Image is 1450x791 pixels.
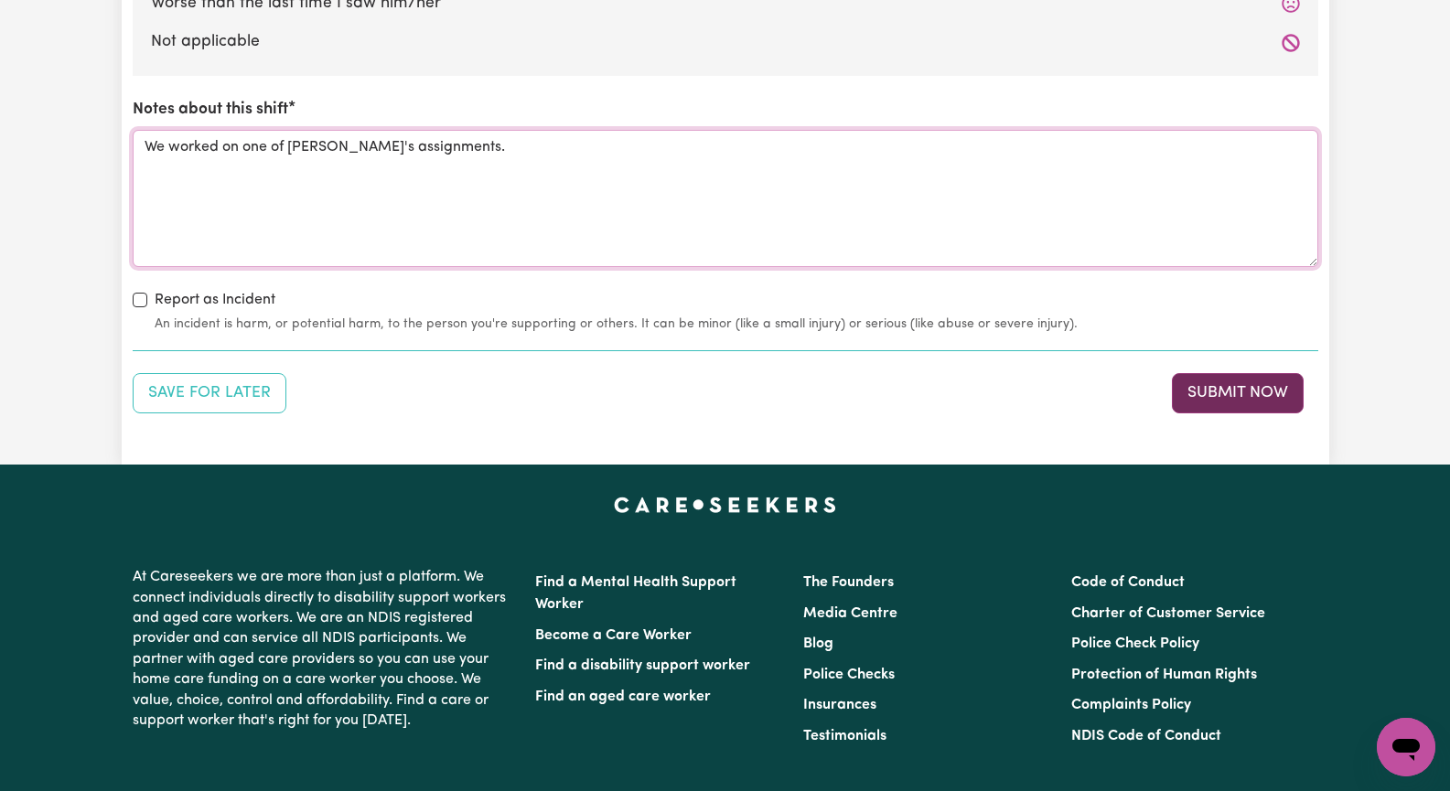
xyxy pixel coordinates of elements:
[803,668,895,682] a: Police Checks
[151,30,1300,54] label: Not applicable
[1071,636,1199,651] a: Police Check Policy
[133,98,288,122] label: Notes about this shift
[803,636,833,651] a: Blog
[803,575,894,590] a: The Founders
[803,729,886,743] a: Testimonials
[1377,718,1435,776] iframe: Button to launch messaging window
[535,628,692,643] a: Become a Care Worker
[155,315,1318,334] small: An incident is harm, or potential harm, to the person you're supporting or others. It can be mino...
[1071,668,1257,682] a: Protection of Human Rights
[535,658,750,673] a: Find a disability support worker
[535,689,711,704] a: Find an aged care worker
[133,560,513,738] p: At Careseekers we are more than just a platform. We connect individuals directly to disability su...
[535,575,736,612] a: Find a Mental Health Support Worker
[1071,698,1191,712] a: Complaints Policy
[1071,606,1265,621] a: Charter of Customer Service
[155,289,275,311] label: Report as Incident
[133,373,286,413] button: Save your job report
[1172,373,1304,413] button: Submit your job report
[1071,575,1185,590] a: Code of Conduct
[1071,729,1221,743] a: NDIS Code of Conduct
[133,130,1318,267] textarea: We worked on one of [PERSON_NAME]'s assignments.
[803,698,876,712] a: Insurances
[614,497,836,512] a: Careseekers home page
[803,606,897,621] a: Media Centre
